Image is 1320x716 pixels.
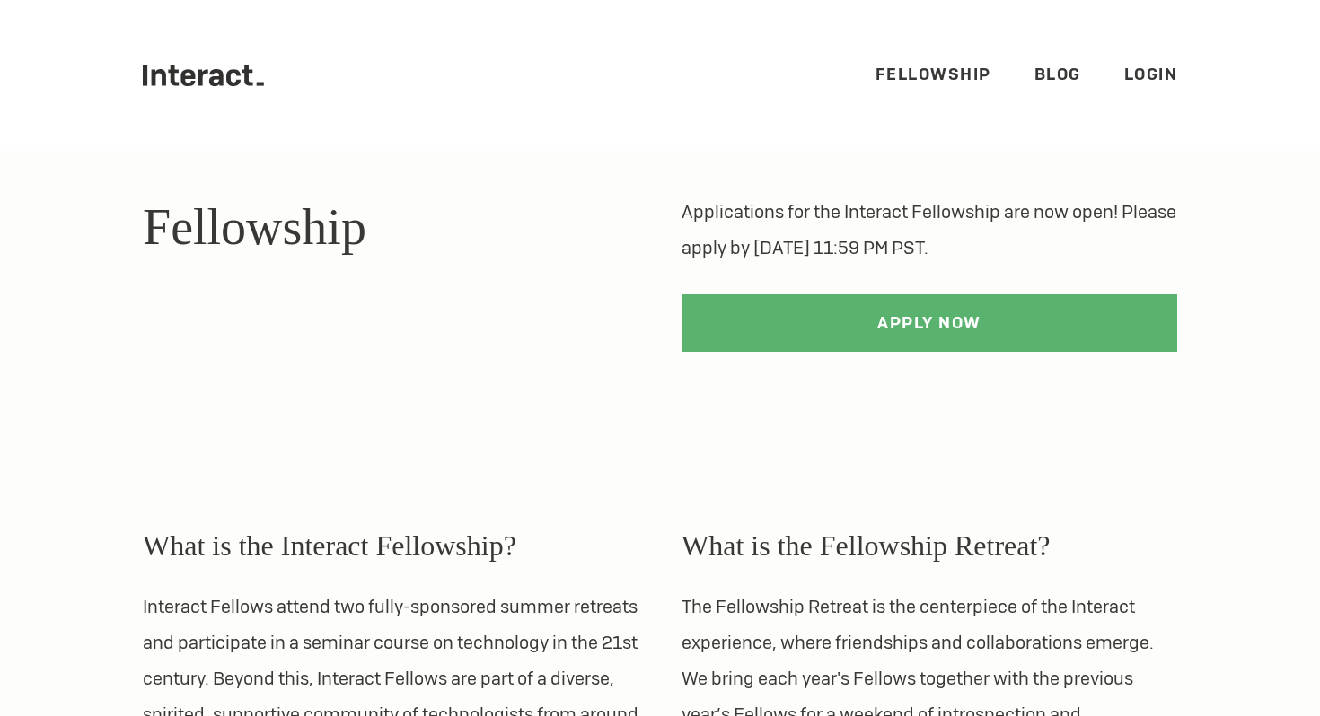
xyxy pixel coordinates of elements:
[143,194,638,260] h1: Fellowship
[143,524,638,567] h3: What is the Interact Fellowship?
[1124,64,1178,84] a: Login
[682,294,1177,352] a: Apply Now
[1034,64,1081,84] a: Blog
[682,194,1177,266] p: Applications for the Interact Fellowship are now open! Please apply by [DATE] 11:59 PM PST.
[682,524,1177,567] h3: What is the Fellowship Retreat?
[876,64,991,84] a: Fellowship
